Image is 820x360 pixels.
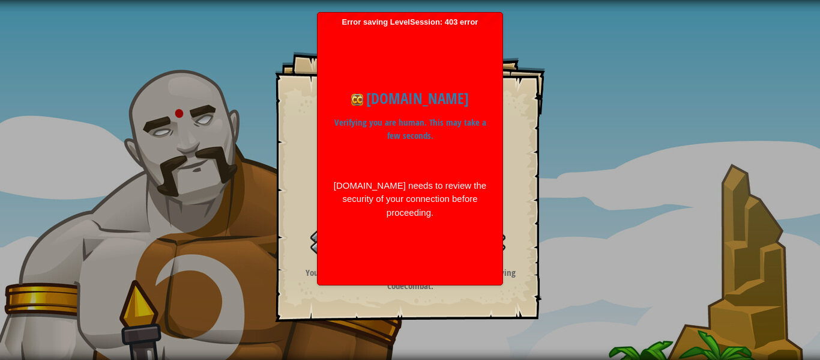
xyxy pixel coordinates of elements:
h1: [DOMAIN_NAME] [333,87,487,110]
li: Collect the gem. [308,129,494,147]
p: You don't need to know any programming to start playing CodeCombat. [290,266,531,292]
img: Icon for codecombat.com [351,94,363,106]
p: Verifying you are human. This may take a few seconds. [333,116,487,143]
li: Avoid the spikes. [308,112,494,129]
div: [DOMAIN_NAME] needs to review the security of your connection before proceeding. [333,179,487,220]
span: Error saving LevelSession: 403 error [324,17,496,279]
